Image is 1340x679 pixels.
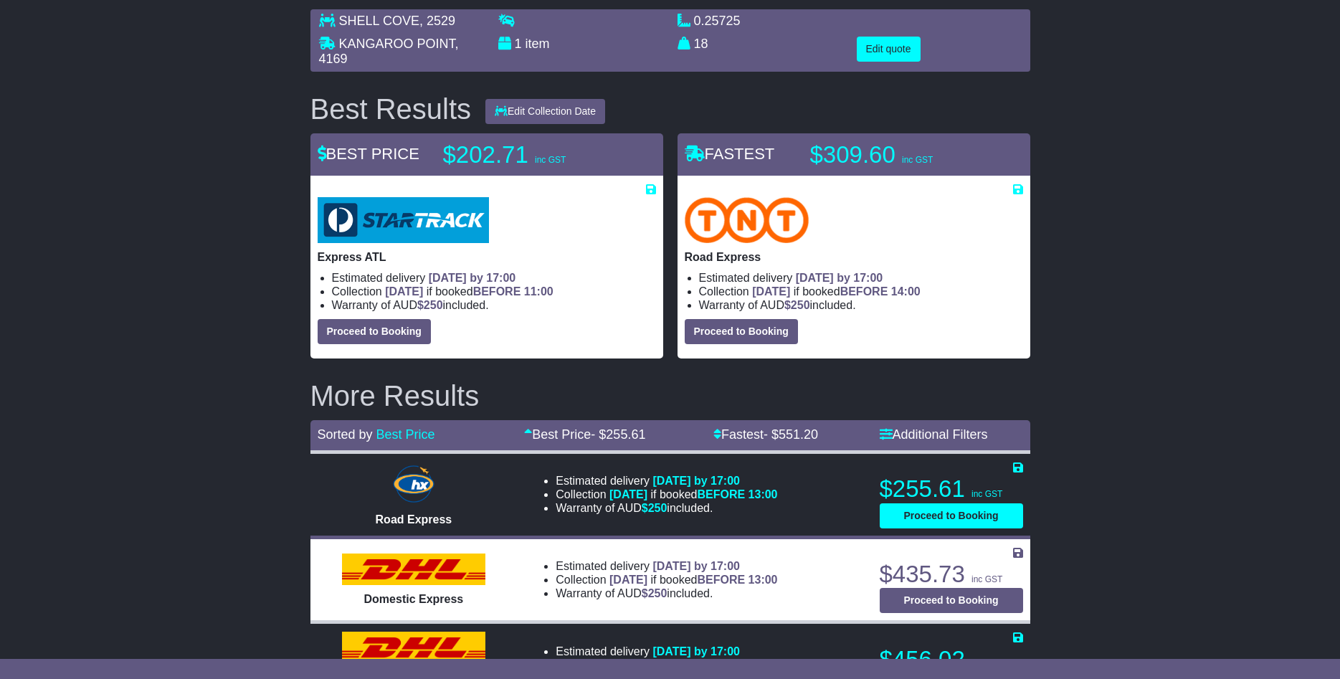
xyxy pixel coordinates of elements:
[385,285,423,298] span: [DATE]
[609,574,777,586] span: if booked
[556,501,777,515] li: Warranty of AUD included.
[417,299,443,311] span: $
[749,574,778,586] span: 13:00
[556,645,777,658] li: Estimated delivery
[318,427,373,442] span: Sorted by
[319,37,459,67] span: , 4169
[332,271,656,285] li: Estimated delivery
[485,99,605,124] button: Edit Collection Date
[556,488,777,501] li: Collection
[652,560,740,572] span: [DATE] by 17:00
[339,14,419,28] span: SHELL COVE
[694,37,708,51] span: 18
[332,285,656,298] li: Collection
[652,645,740,657] span: [DATE] by 17:00
[699,271,1023,285] li: Estimated delivery
[609,574,647,586] span: [DATE]
[318,250,656,264] p: Express ATL
[609,488,777,500] span: if booked
[652,475,740,487] span: [DATE] by 17:00
[515,37,522,51] span: 1
[699,285,1023,298] li: Collection
[642,587,667,599] span: $
[556,573,777,587] li: Collection
[390,462,437,505] img: Hunter Express: Road Express
[591,427,645,442] span: - $
[424,299,443,311] span: 250
[694,14,741,28] span: 0.25725
[699,298,1023,312] li: Warranty of AUD included.
[971,489,1002,499] span: inc GST
[556,474,777,488] li: Estimated delivery
[342,632,485,663] img: DHL: Domestic Express 12:00
[524,285,553,298] span: 11:00
[339,37,455,51] span: KANGAROO POINT
[318,197,489,243] img: StarTrack: Express ATL
[342,554,485,585] img: DHL: Domestic Express
[880,475,1023,503] p: $255.61
[685,250,1023,264] p: Road Express
[303,93,479,125] div: Best Results
[376,513,452,526] span: Road Express
[419,14,455,28] span: , 2529
[526,37,550,51] span: item
[606,427,645,442] span: 255.61
[685,319,798,344] button: Proceed to Booking
[429,272,516,284] span: [DATE] by 17:00
[648,587,667,599] span: 250
[642,502,667,514] span: $
[443,141,622,169] p: $202.71
[857,37,921,62] button: Edit quote
[535,155,566,165] span: inc GST
[473,285,521,298] span: BEFORE
[752,285,920,298] span: if booked
[891,285,921,298] span: 14:00
[364,593,464,605] span: Domestic Express
[685,145,775,163] span: FASTEST
[880,645,1023,674] p: $456.02
[880,560,1023,589] p: $435.73
[332,298,656,312] li: Warranty of AUD included.
[752,285,790,298] span: [DATE]
[810,141,989,169] p: $309.60
[697,574,745,586] span: BEFORE
[556,559,777,573] li: Estimated delivery
[648,502,667,514] span: 250
[880,503,1023,528] button: Proceed to Booking
[609,488,647,500] span: [DATE]
[385,285,553,298] span: if booked
[749,488,778,500] span: 13:00
[524,427,645,442] a: Best Price- $255.61
[713,427,818,442] a: Fastest- $551.20
[902,155,933,165] span: inc GST
[791,299,810,311] span: 250
[971,574,1002,584] span: inc GST
[318,145,419,163] span: BEST PRICE
[880,427,988,442] a: Additional Filters
[764,427,818,442] span: - $
[784,299,810,311] span: $
[880,588,1023,613] button: Proceed to Booking
[685,197,809,243] img: TNT Domestic: Road Express
[310,380,1030,412] h2: More Results
[796,272,883,284] span: [DATE] by 17:00
[840,285,888,298] span: BEFORE
[556,658,777,672] li: Collection
[697,488,745,500] span: BEFORE
[376,427,435,442] a: Best Price
[318,319,431,344] button: Proceed to Booking
[779,427,818,442] span: 551.20
[556,587,777,600] li: Warranty of AUD included.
